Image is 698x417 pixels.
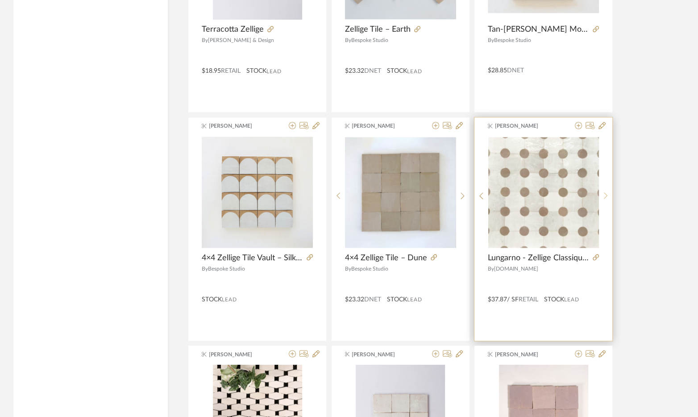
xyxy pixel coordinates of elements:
[387,295,407,304] span: STOCK
[266,68,282,75] span: Lead
[488,266,494,271] span: By
[494,266,538,271] span: [DOMAIN_NAME]
[544,295,564,304] span: STOCK
[352,122,408,130] span: [PERSON_NAME]
[202,253,303,263] span: 4×4 Zellige Tile Vault – Silk & Earth
[202,137,313,248] img: 4×4 Zellige Tile Vault – Silk & Earth
[345,137,456,248] img: 4×4 Zellige Tile – Dune
[222,296,237,303] span: Lead
[488,25,589,34] span: Tan-[PERSON_NAME] Mosaic Tile – Wheat Brick with Silk Dot
[202,38,208,43] span: By
[209,350,265,359] span: [PERSON_NAME]
[364,296,381,303] span: DNET
[246,67,266,76] span: STOCK
[345,38,351,43] span: By
[507,67,524,74] span: DNET
[345,253,427,263] span: 4×4 Zellige Tile – Dune
[351,38,388,43] span: Bespoke Studio
[221,68,241,74] span: Retail
[351,266,388,271] span: Bespoke Studio
[209,122,265,130] span: [PERSON_NAME]
[345,296,364,303] span: $23.32
[488,137,599,248] img: Lungarno - Zellige Classique Glazed Terracotta Mosaic - Atlas White/Sahara Rose Tapis
[202,266,208,271] span: By
[407,68,422,75] span: Lead
[208,38,274,43] span: [PERSON_NAME] & Design
[495,350,551,359] span: [PERSON_NAME]
[564,296,579,303] span: Lead
[208,266,245,271] span: Bespoke Studio
[364,68,381,74] span: DNET
[202,295,222,304] span: STOCK
[495,122,551,130] span: [PERSON_NAME]
[345,25,411,34] span: Zellige Tile – Earth
[202,25,264,34] span: Terracotta Zellige
[488,296,507,303] span: $37.87
[345,266,351,271] span: By
[345,137,456,248] div: 0
[488,137,599,248] div: 1
[387,67,407,76] span: STOCK
[519,296,538,303] span: Retail
[488,253,589,263] span: Lungarno - Zellige Classique Glazed Terracotta Mosaic - Atlas White/Sahara Rose Tapis
[488,67,507,74] span: $28.85
[407,296,422,303] span: Lead
[345,68,364,74] span: $23.32
[494,38,531,43] span: Bespoke Studio
[507,296,519,303] span: / SF
[488,38,494,43] span: By
[202,68,221,74] span: $18.95
[352,350,408,359] span: [PERSON_NAME]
